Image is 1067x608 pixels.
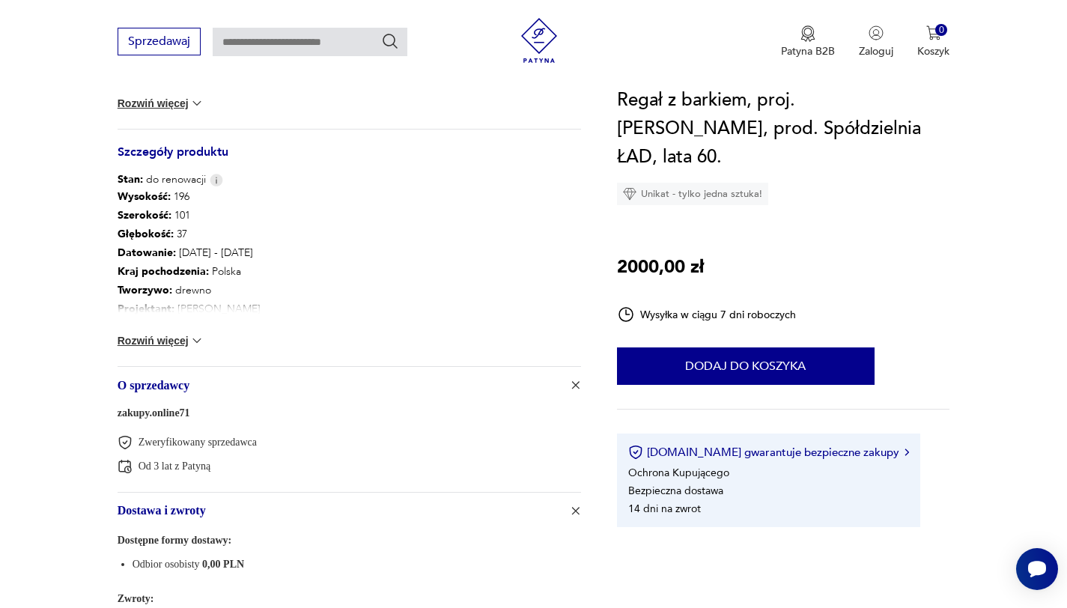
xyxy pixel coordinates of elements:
span: 0,00 PLN [202,559,244,570]
b: Stan: [118,172,143,186]
a: Sprzedawaj [118,37,201,48]
div: Ikona plusaO sprzedawcy [118,403,581,492]
button: Rozwiń więcej [118,333,204,348]
img: Patyna - sklep z meblami i dekoracjami vintage [517,18,562,63]
button: Sprzedawaj [118,28,201,55]
button: Zaloguj [859,25,893,58]
img: Zweryfikowany sprzedawca [118,435,133,450]
p: [DATE] - [DATE] [118,243,581,262]
p: Od 3 lat z Patyną [139,459,210,473]
p: 37 [118,225,581,243]
li: Bezpieczna dostawa [628,484,723,498]
b: Kraj pochodzenia : [118,264,209,279]
div: Unikat - tylko jedna sztuka! [617,183,768,205]
h1: Regał z barkiem, proj. [PERSON_NAME], prod. Spółdzielnia ŁAD, lata 60. [617,86,950,171]
img: chevron down [189,96,204,111]
iframe: Smartsupp widget button [1016,548,1058,590]
img: Od 3 lat z Patyną [118,459,133,474]
button: Rozwiń więcej [118,96,204,111]
button: Szukaj [381,32,399,50]
b: Głębokość : [118,227,174,241]
button: Ikona plusaDostawa i zwroty [118,493,581,529]
p: Zaloguj [859,44,893,58]
img: Ikona medalu [800,25,815,42]
h3: Szczegóły produktu [118,148,581,172]
p: [PERSON_NAME] [118,300,581,318]
img: Info icon [210,174,223,186]
p: 2000,00 zł [617,253,704,282]
img: Ikona certyfikatu [628,445,643,460]
p: 101 [118,206,581,225]
button: Ikona plusaO sprzedawcy [118,367,581,403]
span: Dostawa i zwroty [118,493,560,529]
button: [DOMAIN_NAME] gwarantuje bezpieczne zakupy [628,445,909,460]
img: Ikona plusa [568,377,583,392]
p: Patyna B2B [781,44,835,58]
b: Tworzywo : [118,283,172,297]
p: 196 [118,187,581,206]
button: Patyna B2B [781,25,835,58]
a: zakupy.online71 [118,407,190,419]
img: chevron down [189,333,204,348]
b: Szerokość : [118,208,171,222]
b: Datowanie : [118,246,176,260]
b: Projektant : [118,302,174,316]
img: Ikona plusa [568,503,583,518]
img: Ikona diamentu [623,187,636,201]
li: Odbior osobisty [133,557,581,571]
p: Polska [118,262,581,281]
p: Dostępne formy dostawy: [118,531,581,550]
p: Zweryfikowany sprzedawca [139,435,257,449]
span: O sprzedawcy [118,367,560,403]
button: Dodaj do koszyka [617,347,875,385]
b: Wysokość : [118,189,171,204]
span: do renowacji [118,172,206,187]
img: Ikonka użytkownika [869,25,884,40]
img: Ikona koszyka [926,25,941,40]
p: Koszyk [917,44,949,58]
p: drewno [118,281,581,300]
div: Wysyłka w ciągu 7 dni roboczych [617,305,797,323]
img: Ikona strzałki w prawo [905,449,909,456]
li: Ochrona Kupującego [628,466,729,480]
li: 14 dni na zwrot [628,502,701,516]
div: 0 [935,24,948,37]
p: Zwroty: [118,589,581,608]
a: Ikona medaluPatyna B2B [781,25,835,58]
button: 0Koszyk [917,25,949,58]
